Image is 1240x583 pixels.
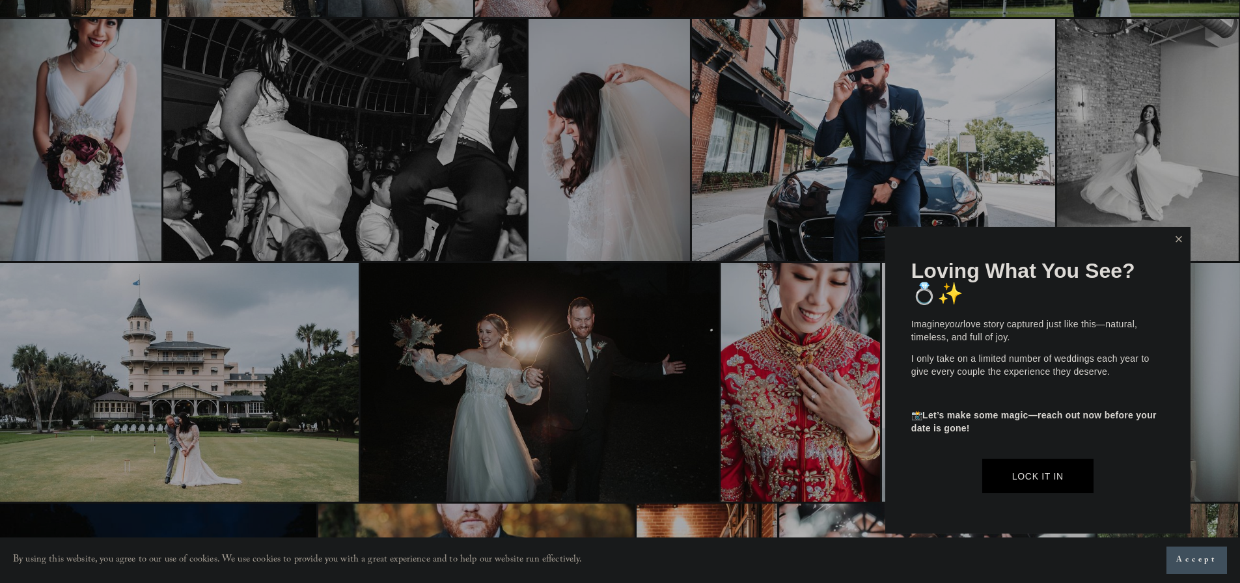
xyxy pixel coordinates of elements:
a: Lock It In [982,459,1094,493]
p: By using this website, you agree to our use of cookies. We use cookies to provide you with a grea... [13,551,583,570]
a: Close [1169,229,1189,250]
span: Accept [1176,554,1217,567]
button: Accept [1166,547,1227,574]
strong: Let’s make some magic—reach out now before your date is gone! [911,410,1159,433]
h1: Loving What You See? 💍✨ [911,260,1164,305]
em: your [945,319,963,329]
p: I only take on a limited number of weddings each year to give every couple the experience they de... [911,353,1164,378]
p: Imagine love story captured just like this—natural, timeless, and full of joy. [911,318,1164,344]
p: 📸 [911,409,1164,435]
